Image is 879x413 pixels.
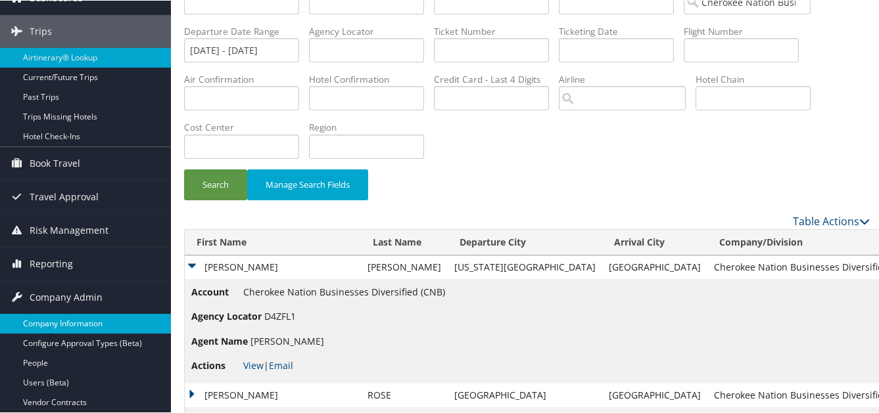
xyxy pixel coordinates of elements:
label: Ticketing Date [559,24,684,37]
td: [GEOGRAPHIC_DATA] [448,383,602,406]
td: [US_STATE][GEOGRAPHIC_DATA] [448,255,602,278]
span: Book Travel [30,146,80,179]
span: Risk Management [30,213,108,246]
label: Flight Number [684,24,809,37]
span: | [243,359,293,371]
span: [PERSON_NAME] [250,334,324,347]
th: Last Name: activate to sort column ascending [361,229,448,255]
td: ROSE [361,383,448,406]
a: Email [269,359,293,371]
a: Table Actions [793,213,870,228]
span: Trips [30,14,52,47]
label: Region [309,120,434,133]
label: Agency Locator [309,24,434,37]
td: [PERSON_NAME] [185,255,361,278]
th: First Name: activate to sort column ascending [185,229,361,255]
button: Manage Search Fields [247,169,368,200]
span: Agent Name [191,334,248,348]
td: [GEOGRAPHIC_DATA] [602,255,707,278]
span: D4ZFL1 [264,309,296,322]
label: Air Confirmation [184,72,309,85]
label: Airline [559,72,696,85]
label: Departure Date Range [184,24,309,37]
span: Travel Approval [30,180,99,213]
span: Reporting [30,247,73,280]
label: Cost Center [184,120,309,133]
label: Hotel Chain [696,72,820,85]
a: View [243,359,264,371]
label: Credit Card - Last 4 Digits [434,72,559,85]
th: Departure City: activate to sort column ascending [448,229,602,255]
span: Company Admin [30,280,103,313]
td: [PERSON_NAME] [361,255,448,278]
th: Arrival City: activate to sort column ascending [602,229,707,255]
span: Cherokee Nation Businesses Diversified (CNB) [243,285,445,297]
span: Agency Locator [191,309,262,323]
label: Hotel Confirmation [309,72,434,85]
span: Actions [191,358,241,372]
label: Ticket Number [434,24,559,37]
td: [GEOGRAPHIC_DATA] [602,383,707,406]
td: [PERSON_NAME] [185,383,361,406]
button: Search [184,169,247,200]
span: Account [191,284,241,299]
